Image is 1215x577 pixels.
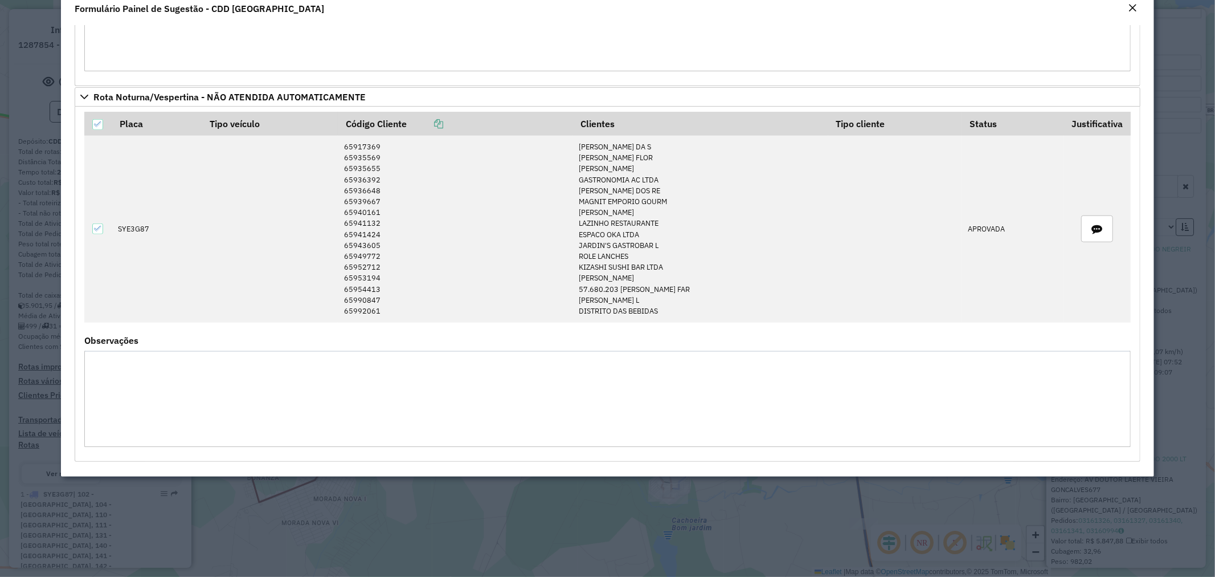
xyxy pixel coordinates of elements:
th: Clientes [572,112,828,136]
td: APROVADA [962,136,1064,323]
th: Código Cliente [338,112,572,136]
em: Fechar [1128,3,1137,13]
th: Tipo veículo [202,112,338,136]
th: Status [962,112,1064,136]
label: Observações [84,334,138,347]
a: Rota Noturna/Vespertina - NÃO ATENDIDA AUTOMATICAMENTE [75,87,1141,107]
h4: Formulário Painel de Sugestão - CDD [GEOGRAPHIC_DATA] [75,2,324,15]
th: Placa [112,112,202,136]
div: Rota Noturna/Vespertina - NÃO ATENDIDA AUTOMATICAMENTE [75,107,1141,462]
td: 65917369 65935569 65935655 65936392 65936648 65939667 65940161 65941132 65941424 65943605 6594977... [338,136,572,323]
td: [PERSON_NAME] DA S [PERSON_NAME] FLOR [PERSON_NAME] GASTRONOMIA AC LTDA [PERSON_NAME] DOS RE MAGN... [572,136,828,323]
span: Rota Noturna/Vespertina - NÃO ATENDIDA AUTOMATICAMENTE [93,92,366,101]
button: Close [1124,1,1140,16]
th: Tipo cliente [828,112,962,136]
td: SYE3G87 [112,136,202,323]
a: Copiar [407,118,443,129]
th: Justificativa [1063,112,1130,136]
